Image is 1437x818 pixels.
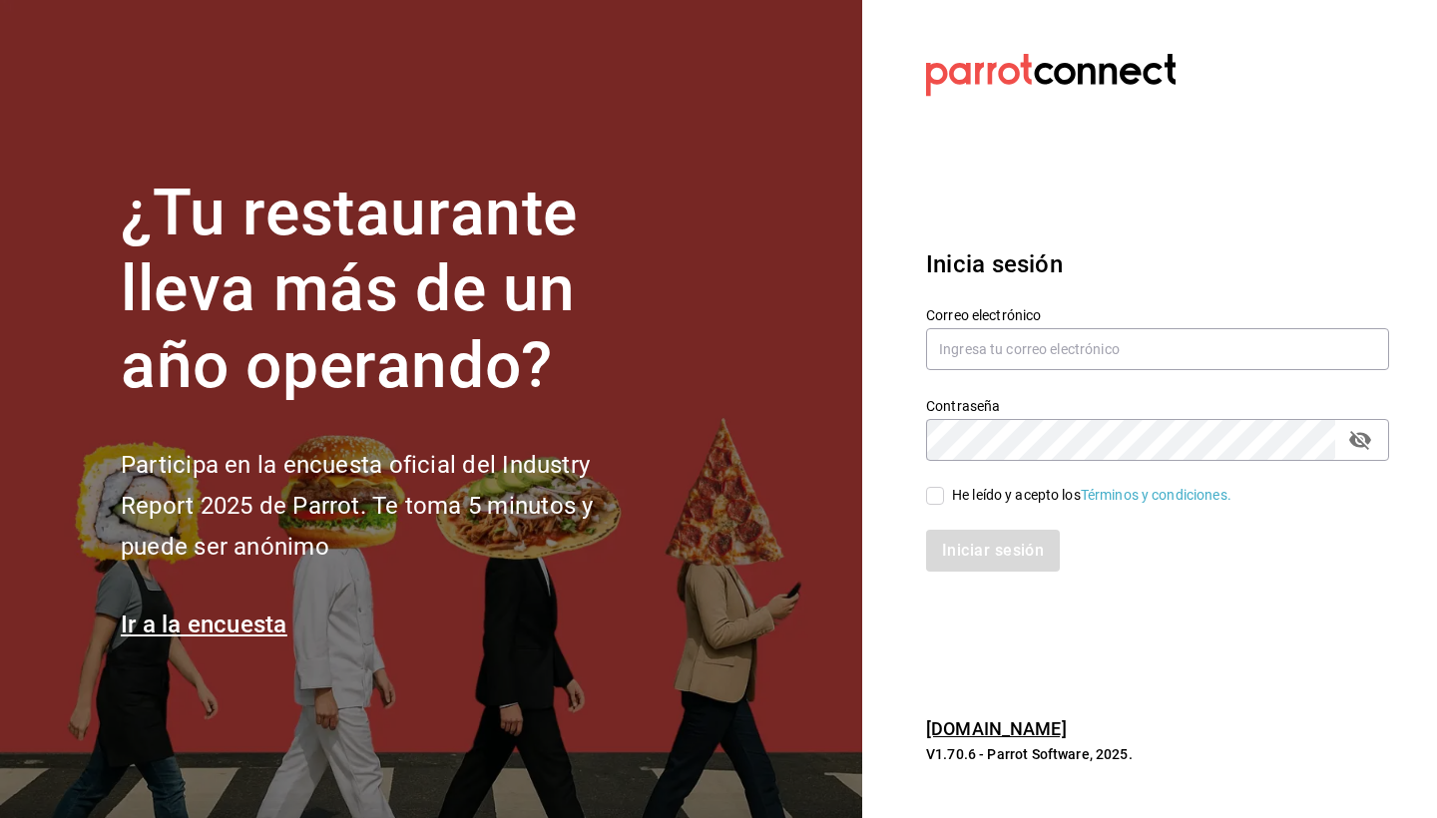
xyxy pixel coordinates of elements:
h1: ¿Tu restaurante lleva más de un año operando? [121,176,660,405]
h3: Inicia sesión [926,246,1389,282]
a: Ir a la encuesta [121,611,287,638]
button: passwordField [1343,423,1377,457]
div: He leído y acepto los [952,485,1231,506]
a: Términos y condiciones. [1081,487,1231,503]
h2: Participa en la encuesta oficial del Industry Report 2025 de Parrot. Te toma 5 minutos y puede se... [121,445,660,567]
label: Correo electrónico [926,307,1389,321]
input: Ingresa tu correo electrónico [926,328,1389,370]
a: [DOMAIN_NAME] [926,718,1067,739]
p: V1.70.6 - Parrot Software, 2025. [926,744,1389,764]
label: Contraseña [926,398,1389,412]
